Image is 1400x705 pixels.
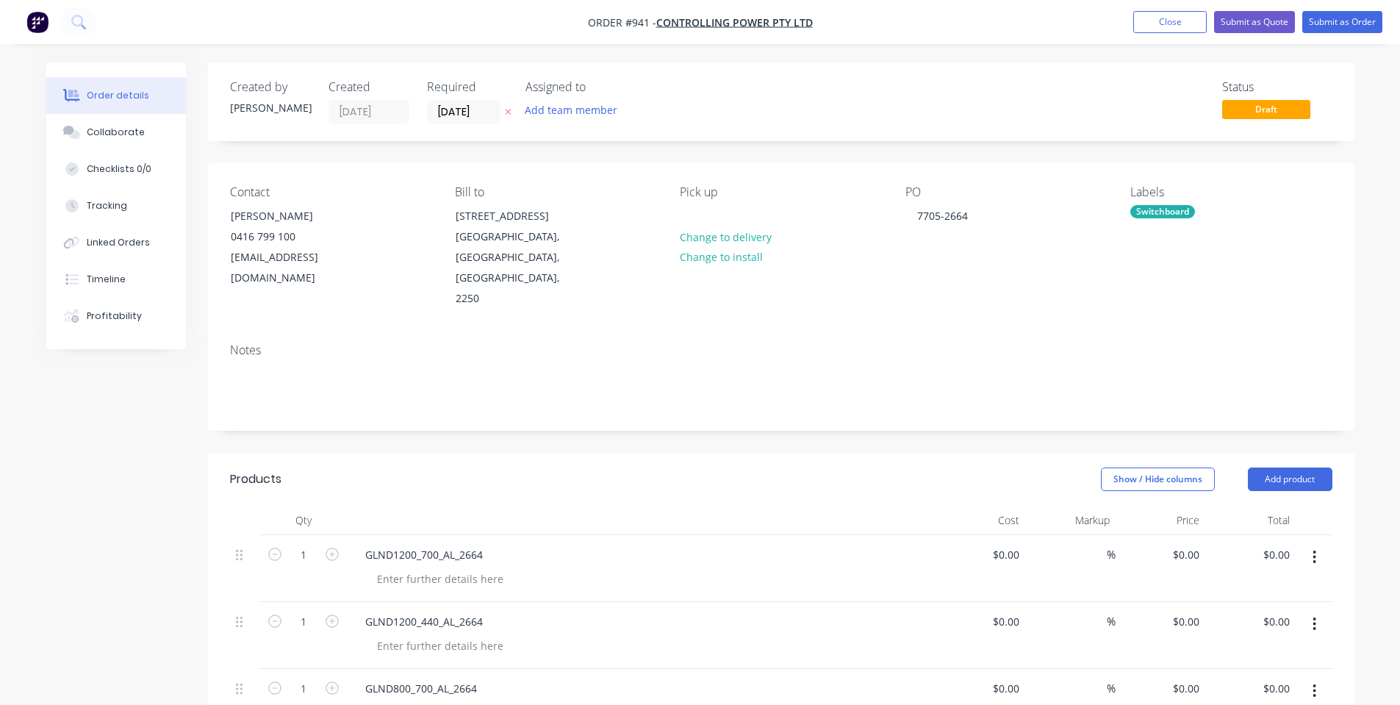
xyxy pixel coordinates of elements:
button: Submit as Order [1302,11,1382,33]
div: Required [427,80,508,94]
div: 0416 799 100 [231,226,353,247]
span: % [1107,680,1116,697]
div: [PERSON_NAME]0416 799 100[EMAIL_ADDRESS][DOMAIN_NAME] [218,205,365,289]
button: Order details [46,77,186,114]
img: Factory [26,11,49,33]
div: Labels [1130,185,1332,199]
div: [GEOGRAPHIC_DATA], [GEOGRAPHIC_DATA], [GEOGRAPHIC_DATA], 2250 [456,226,578,309]
button: Add team member [525,100,625,120]
div: Status [1222,80,1332,94]
button: Show / Hide columns [1101,468,1215,491]
button: Add product [1248,468,1332,491]
div: Total [1205,506,1296,535]
div: [STREET_ADDRESS] [456,206,578,226]
div: Collaborate [87,126,145,139]
div: PO [905,185,1107,199]
div: Checklists 0/0 [87,162,151,176]
div: [PERSON_NAME] [230,100,311,115]
div: Tracking [87,199,127,212]
div: Notes [230,343,1332,357]
div: Bill to [455,185,656,199]
div: Products [230,470,281,488]
span: Draft [1222,100,1310,118]
div: [EMAIL_ADDRESS][DOMAIN_NAME] [231,247,353,288]
button: Checklists 0/0 [46,151,186,187]
button: Close [1133,11,1207,33]
a: Controlling Power Pty Ltd [656,15,813,29]
button: Submit as Quote [1214,11,1295,33]
span: % [1107,546,1116,563]
div: Qty [259,506,348,535]
button: Collaborate [46,114,186,151]
div: Created by [230,80,311,94]
div: Profitability [87,309,142,323]
div: GLND800_700_AL_2664 [353,678,489,699]
button: Tracking [46,187,186,224]
button: Change to delivery [672,226,779,246]
div: 7705-2664 [905,205,980,226]
button: Profitability [46,298,186,334]
button: Add team member [517,100,625,120]
div: Assigned to [525,80,672,94]
span: Order #941 - [588,15,656,29]
div: Price [1116,506,1206,535]
span: % [1107,613,1116,630]
div: Cost [936,506,1026,535]
div: Contact [230,185,431,199]
button: Timeline [46,261,186,298]
div: Timeline [87,273,126,286]
div: Linked Orders [87,236,150,249]
button: Linked Orders [46,224,186,261]
div: Pick up [680,185,881,199]
div: Order details [87,89,149,102]
div: Markup [1025,506,1116,535]
div: [PERSON_NAME] [231,206,353,226]
div: [STREET_ADDRESS][GEOGRAPHIC_DATA], [GEOGRAPHIC_DATA], [GEOGRAPHIC_DATA], 2250 [443,205,590,309]
div: GLND1200_440_AL_2664 [353,611,495,632]
div: Created [329,80,409,94]
div: GLND1200_700_AL_2664 [353,544,495,565]
button: Change to install [672,247,770,267]
div: Switchboard [1130,205,1195,218]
